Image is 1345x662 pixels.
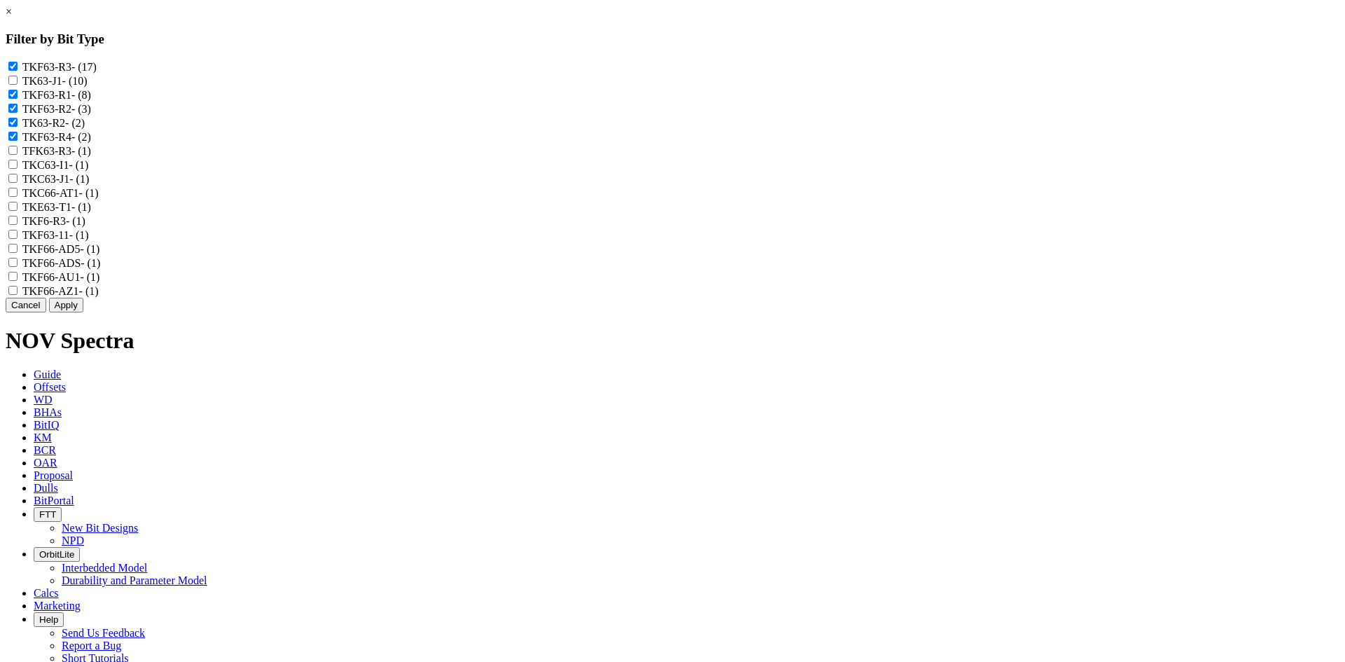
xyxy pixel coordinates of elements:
[69,173,89,185] span: - (1)
[22,215,85,227] label: TKF6-R3
[62,562,147,574] a: Interbedded Model
[22,89,91,101] label: TKF63-R1
[39,509,56,520] span: FTT
[71,89,91,101] span: - (8)
[22,229,89,241] label: TKF63-11
[6,328,1339,354] h1: NOV Spectra
[80,243,99,255] span: - (1)
[69,159,88,171] span: - (1)
[62,535,84,546] a: NPD
[34,368,61,380] span: Guide
[22,271,100,283] label: TKF66-AU1
[79,187,99,199] span: - (1)
[71,201,91,213] span: - (1)
[34,394,53,406] span: WD
[22,201,91,213] label: TKE63-T1
[22,75,88,87] label: TK63-J1
[65,117,85,129] span: - (2)
[34,587,59,599] span: Calcs
[6,6,12,18] a: ×
[69,229,89,241] span: - (1)
[66,215,85,227] span: - (1)
[34,600,81,612] span: Marketing
[79,285,99,297] span: - (1)
[39,549,74,560] span: OrbitLite
[62,522,138,534] a: New Bit Designs
[22,145,91,157] label: TFK63-R3
[62,627,145,639] a: Send Us Feedback
[80,271,99,283] span: - (1)
[34,419,59,431] span: BitIQ
[22,61,97,73] label: TKF63-R3
[34,495,74,506] span: BitPortal
[34,432,52,443] span: KM
[22,187,99,199] label: TKC66-AT1
[49,298,83,312] button: Apply
[62,574,207,586] a: Durability and Parameter Model
[22,257,101,269] label: TKF66-ADS
[71,61,97,73] span: - (17)
[22,243,100,255] label: TKF66-AD5
[71,145,91,157] span: - (1)
[34,381,66,393] span: Offsets
[6,32,1339,47] h3: Filter by Bit Type
[6,298,46,312] button: Cancel
[62,640,121,651] a: Report a Bug
[34,444,56,456] span: BCR
[22,117,85,129] label: TK63-R2
[71,131,91,143] span: - (2)
[62,75,88,87] span: - (10)
[34,482,58,494] span: Dulls
[34,406,62,418] span: BHAs
[22,103,91,115] label: TKF63-R2
[39,614,58,625] span: Help
[22,159,89,171] label: TKC63-I1
[71,103,91,115] span: - (3)
[22,285,99,297] label: TKF66-AZ1
[81,257,100,269] span: - (1)
[22,131,91,143] label: TKF63-R4
[34,457,57,469] span: OAR
[34,469,73,481] span: Proposal
[22,173,90,185] label: TKC63-J1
